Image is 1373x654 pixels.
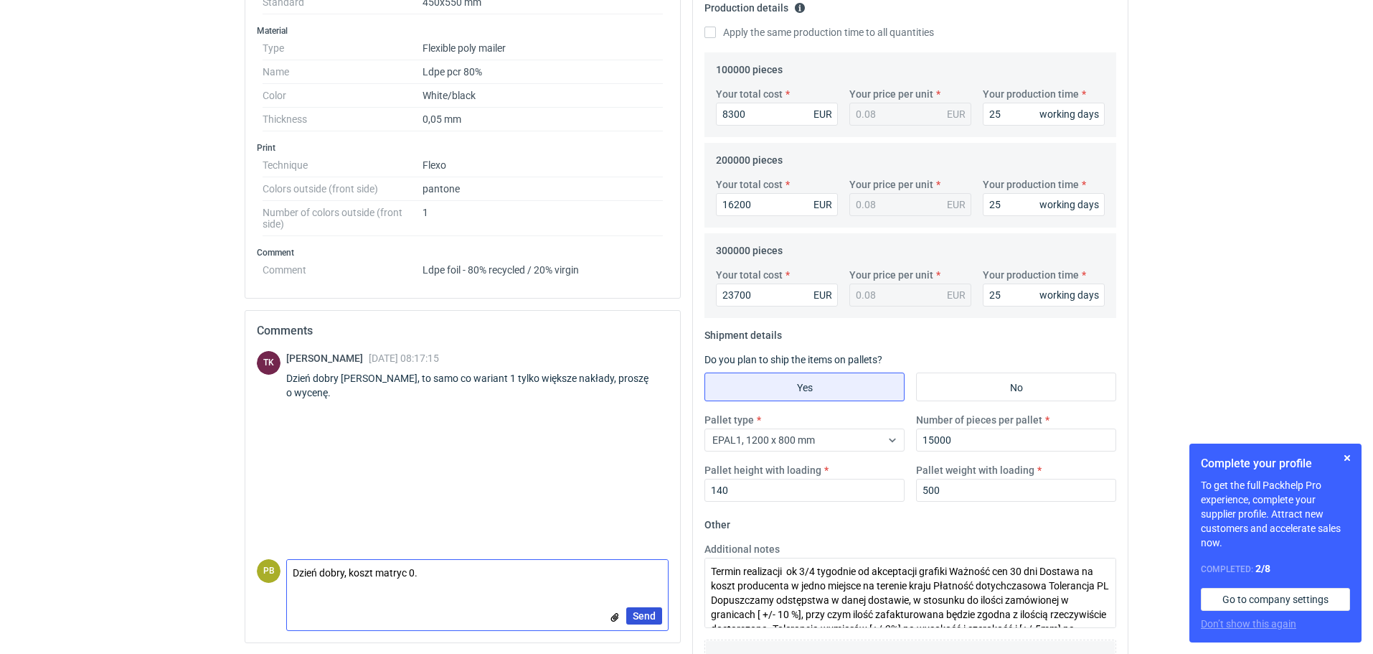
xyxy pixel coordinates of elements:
[712,434,815,446] span: EPAL1, 1200 x 800 mm
[947,288,966,302] div: EUR
[849,177,933,192] label: Your price per unit
[704,542,780,556] label: Additional notes
[704,513,730,531] legend: Other
[286,352,369,364] span: [PERSON_NAME]
[257,351,280,375] div: Tomasz Kubiak
[813,288,832,302] div: EUR
[423,37,663,60] dd: Flexible poly mailer
[423,201,663,236] dd: 1
[916,373,1116,401] label: No
[704,324,782,341] legend: Shipment details
[947,107,966,121] div: EUR
[983,193,1105,216] input: 0
[704,25,934,39] label: Apply the same production time to all quantities
[1201,455,1350,472] h1: Complete your profile
[983,177,1079,192] label: Your production time
[257,559,280,583] figcaption: PB
[423,258,663,276] dd: Ldpe foil - 80% recycled / 20% virgin
[704,479,905,502] input: 0
[813,107,832,121] div: EUR
[257,25,669,37] h3: Material
[716,239,783,256] legend: 300000 pieces
[849,268,933,282] label: Your price per unit
[423,60,663,84] dd: Ldpe pcr 80%
[704,373,905,401] label: Yes
[263,108,423,131] dt: Thickness
[423,154,663,177] dd: Flexo
[1201,478,1350,550] p: To get the full Packhelp Pro experience, complete your supplier profile. Attract new customers an...
[716,58,783,75] legend: 100000 pieces
[1201,561,1350,576] div: Completed:
[257,322,669,340] h2: Comments
[257,559,280,583] div: Piotr Bożek
[263,84,423,108] dt: Color
[263,201,423,236] dt: Number of colors outside (front side)
[257,351,280,375] figcaption: TK
[983,268,1079,282] label: Your production time
[983,87,1079,101] label: Your production time
[1201,588,1350,611] a: Go to company settings
[1339,449,1356,467] button: Skip for now
[983,103,1105,126] input: 0
[257,247,669,258] h3: Comment
[716,268,783,282] label: Your total cost
[983,284,1105,307] input: 0
[257,142,669,154] h3: Print
[263,177,423,201] dt: Colors outside (front side)
[916,479,1116,502] input: 0
[1201,617,1296,631] button: Don’t show this again
[1039,107,1099,121] div: working days
[263,154,423,177] dt: Technique
[704,463,821,477] label: Pallet height with loading
[813,197,832,212] div: EUR
[916,413,1042,427] label: Number of pieces per pallet
[1039,288,1099,302] div: working days
[423,177,663,201] dd: pantone
[633,611,656,621] span: Send
[369,352,439,364] span: [DATE] 08:17:15
[1039,197,1099,212] div: working days
[716,103,838,126] input: 0
[286,371,669,400] div: Dzień dobry [PERSON_NAME], to samo co wariant 1 tylko większe nakłady, proszę o wycenę.
[849,87,933,101] label: Your price per unit
[716,87,783,101] label: Your total cost
[716,149,783,166] legend: 200000 pieces
[263,258,423,276] dt: Comment
[423,84,663,108] dd: White/black
[423,108,663,131] dd: 0,05 mm
[704,354,882,365] label: Do you plan to ship the items on pallets?
[1255,563,1270,574] strong: 2 / 8
[716,284,838,307] input: 0
[916,429,1116,452] input: 0
[626,607,662,625] button: Send
[704,558,1116,628] textarea: Termin realizacji ok 3/4 tygodnie od akceptacji grafiki Ważność cen 30 dni Dostawa na koszt produ...
[916,463,1034,477] label: Pallet weight with loading
[947,197,966,212] div: EUR
[287,560,668,590] textarea: Dzień dobry, koszt matryc 0.
[716,193,838,216] input: 0
[704,413,754,427] label: Pallet type
[263,60,423,84] dt: Name
[716,177,783,192] label: Your total cost
[263,37,423,60] dt: Type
